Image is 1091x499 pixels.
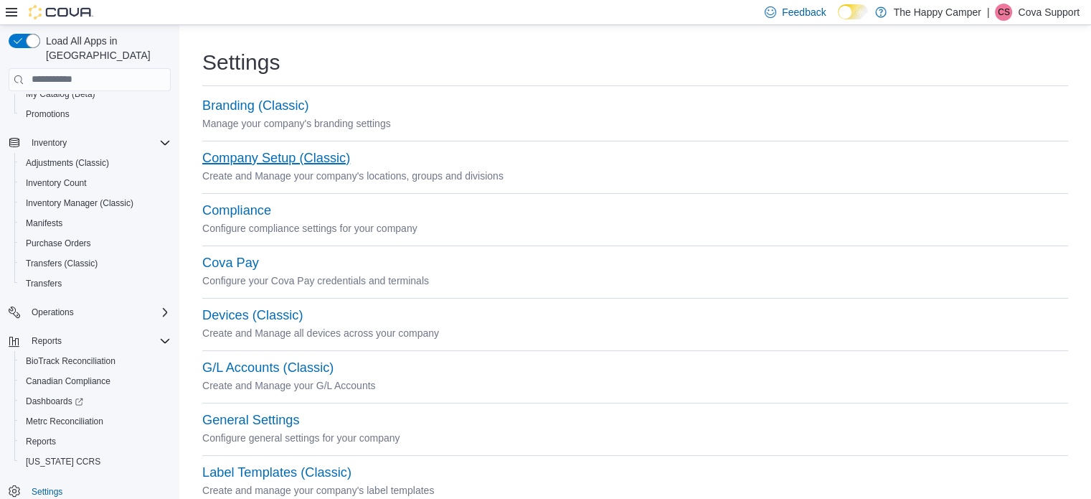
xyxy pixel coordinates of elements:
[782,5,826,19] span: Feedback
[26,238,91,249] span: Purchase Orders
[26,134,72,151] button: Inventory
[14,391,176,411] a: Dashboards
[1018,4,1080,21] p: Cova Support
[202,272,1068,289] p: Configure your Cova Pay credentials and terminals
[3,331,176,351] button: Reports
[26,197,133,209] span: Inventory Manager (Classic)
[202,360,334,376] button: G/L Accounts (Classic)
[20,255,171,272] span: Transfers (Classic)
[20,235,97,252] a: Purchase Orders
[26,304,171,321] span: Operations
[14,213,176,233] button: Manifests
[20,106,75,123] a: Promotions
[26,177,87,189] span: Inventory Count
[26,332,67,350] button: Reports
[14,411,176,432] button: Metrc Reconciliation
[987,4,990,21] p: |
[14,84,176,104] button: My Catalog (Beta)
[26,304,80,321] button: Operations
[202,220,1068,237] p: Configure compliance settings for your company
[20,453,106,470] a: [US_STATE] CCRS
[202,482,1068,499] p: Create and manage your company's label templates
[20,174,171,192] span: Inventory Count
[20,373,171,390] span: Canadian Compliance
[32,486,62,498] span: Settings
[202,115,1068,132] p: Manage your company's branding settings
[20,255,103,272] a: Transfers (Classic)
[202,413,299,428] button: General Settings
[20,235,171,252] span: Purchase Orders
[26,376,110,387] span: Canadian Compliance
[20,154,115,172] a: Adjustments (Classic)
[20,453,171,470] span: Washington CCRS
[26,332,171,350] span: Reports
[20,353,171,370] span: BioTrack Reconciliation
[14,432,176,452] button: Reports
[26,456,100,467] span: [US_STATE] CCRS
[838,19,839,20] span: Dark Mode
[20,106,171,123] span: Promotions
[14,351,176,371] button: BioTrack Reconciliation
[20,195,171,212] span: Inventory Manager (Classic)
[32,137,67,149] span: Inventory
[202,203,271,218] button: Compliance
[26,88,95,100] span: My Catalog (Beta)
[26,218,62,229] span: Manifests
[14,253,176,274] button: Transfers (Classic)
[26,436,56,447] span: Reports
[20,195,139,212] a: Inventory Manager (Classic)
[202,429,1068,447] p: Configure general settings for your company
[20,393,171,410] span: Dashboards
[14,452,176,472] button: [US_STATE] CCRS
[26,157,109,169] span: Adjustments (Classic)
[14,233,176,253] button: Purchase Orders
[20,413,109,430] a: Metrc Reconciliation
[20,154,171,172] span: Adjustments (Classic)
[29,5,93,19] img: Cova
[14,153,176,173] button: Adjustments (Classic)
[202,48,280,77] h1: Settings
[14,274,176,294] button: Transfers
[26,108,70,120] span: Promotions
[20,413,171,430] span: Metrc Reconciliation
[26,396,83,407] span: Dashboards
[20,85,171,103] span: My Catalog (Beta)
[32,335,62,347] span: Reports
[20,174,93,192] a: Inventory Count
[995,4,1012,21] div: Cova Support
[14,371,176,391] button: Canadian Compliance
[202,256,259,271] button: Cova Pay
[894,4,981,21] p: The Happy Camper
[26,258,98,269] span: Transfers (Classic)
[14,104,176,124] button: Promotions
[26,416,103,427] span: Metrc Reconciliation
[20,275,171,292] span: Transfers
[20,215,171,232] span: Manifests
[838,4,868,19] input: Dark Mode
[26,355,115,367] span: BioTrack Reconciliation
[20,85,101,103] a: My Catalog (Beta)
[202,325,1068,342] p: Create and Manage all devices across your company
[26,134,171,151] span: Inventory
[202,377,1068,394] p: Create and Manage your G/L Accounts
[20,393,89,410] a: Dashboards
[26,278,62,289] span: Transfers
[3,302,176,322] button: Operations
[20,433,62,450] a: Reports
[202,167,1068,185] p: Create and Manage your company's locations, groups and divisions
[20,275,67,292] a: Transfers
[32,307,74,318] span: Operations
[14,173,176,193] button: Inventory Count
[20,433,171,450] span: Reports
[202,151,350,166] button: Company Setup (Classic)
[202,465,351,480] button: Label Templates (Classic)
[3,133,176,153] button: Inventory
[40,34,171,62] span: Load All Apps in [GEOGRAPHIC_DATA]
[202,308,303,323] button: Devices (Classic)
[20,353,121,370] a: BioTrack Reconciliation
[20,373,116,390] a: Canadian Compliance
[14,193,176,213] button: Inventory Manager (Classic)
[20,215,68,232] a: Manifests
[202,98,309,113] button: Branding (Classic)
[998,4,1010,21] span: CS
